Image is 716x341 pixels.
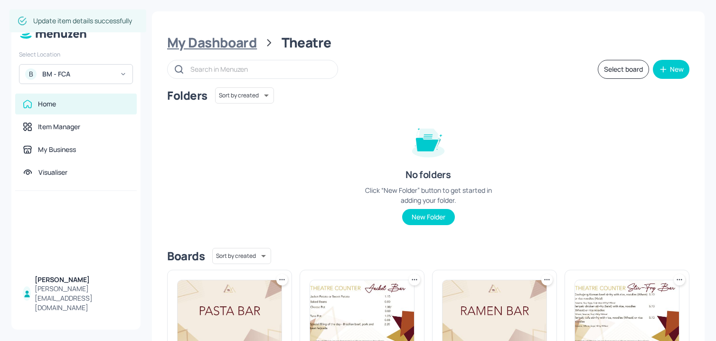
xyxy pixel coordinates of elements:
[190,62,328,76] input: Search in Menuzen
[19,50,133,58] div: Select Location
[402,209,455,225] button: New Folder
[598,60,649,79] button: Select board
[215,86,274,105] div: Sort by created
[25,68,37,80] div: B
[33,12,132,29] div: Update item details successfully
[38,99,56,109] div: Home
[35,275,129,284] div: [PERSON_NAME]
[670,66,684,73] div: New
[35,284,129,313] div: [PERSON_NAME][EMAIL_ADDRESS][DOMAIN_NAME]
[405,168,451,181] div: No folders
[282,34,331,51] div: Theatre
[167,34,257,51] div: My Dashboard
[167,248,205,264] div: Boards
[212,246,271,265] div: Sort by created
[653,60,689,79] button: New
[38,168,67,177] div: Visualiser
[38,122,80,132] div: Item Manager
[38,145,76,154] div: My Business
[405,117,452,164] img: folder-empty
[167,88,207,103] div: Folders
[357,185,499,205] div: Click “New Folder” button to get started in adding your folder.
[42,69,114,79] div: BM - FCA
